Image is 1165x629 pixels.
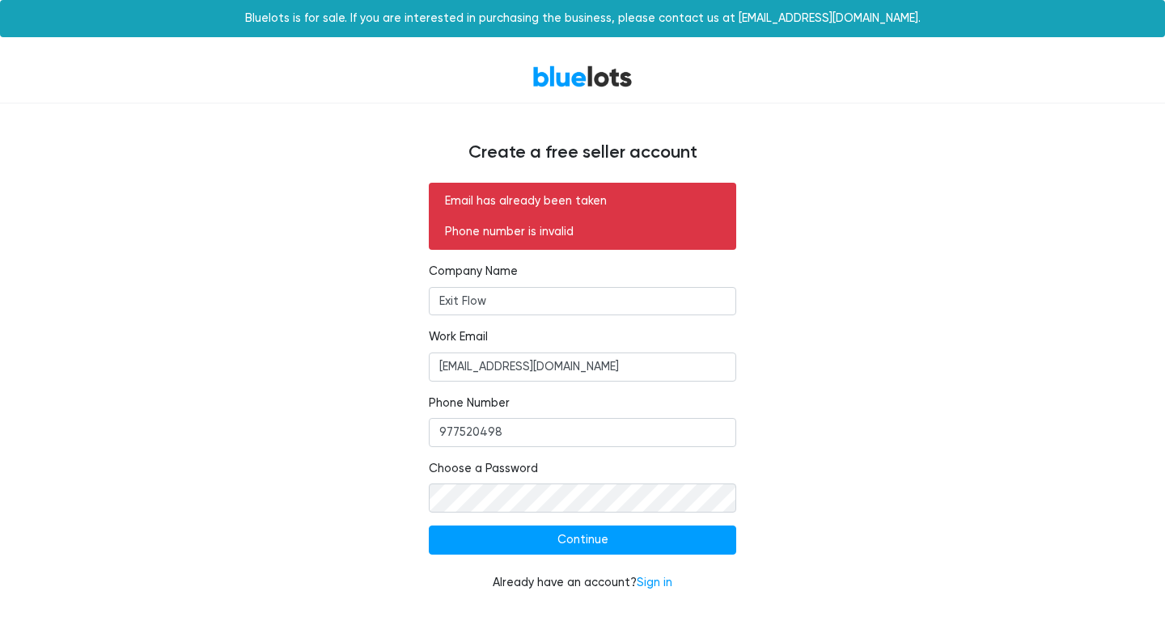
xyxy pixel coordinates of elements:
input: Phone Number [429,418,736,447]
input: Continue [429,526,736,555]
a: BlueLots [532,65,633,88]
p: Email has already been taken [445,192,720,210]
label: Choose a Password [429,460,538,478]
label: Phone Number [429,395,510,412]
p: Phone number is invalid [445,223,720,241]
input: Work Email [429,352,736,382]
label: Company Name [429,263,518,281]
h4: Create a free seller account [97,142,1068,163]
a: Sign in [637,576,672,589]
div: Already have an account? [429,574,736,592]
label: Work Email [429,328,488,346]
input: Company Name [429,287,736,316]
